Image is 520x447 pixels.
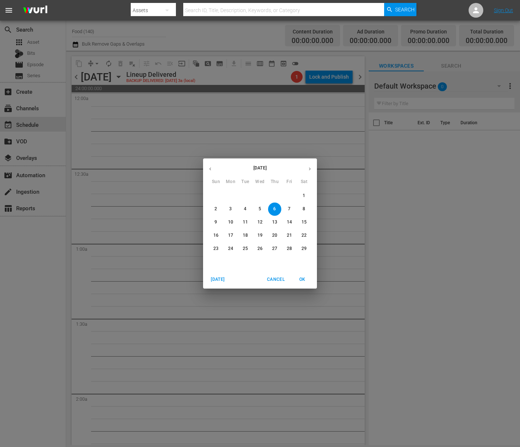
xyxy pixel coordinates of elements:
[283,216,296,229] button: 14
[239,229,252,242] button: 18
[209,242,223,255] button: 23
[264,273,288,286] button: Cancel
[287,219,292,225] p: 14
[287,232,292,239] p: 21
[213,232,219,239] p: 16
[283,242,296,255] button: 28
[283,203,296,216] button: 7
[217,165,303,171] p: [DATE]
[267,276,285,283] span: Cancel
[297,189,311,203] button: 1
[224,178,237,186] span: Mon
[239,216,252,229] button: 11
[214,206,217,212] p: 2
[268,203,281,216] button: 6
[209,276,227,283] span: [DATE]
[243,246,248,252] p: 25
[253,203,267,216] button: 5
[213,246,219,252] p: 23
[268,229,281,242] button: 20
[268,242,281,255] button: 27
[257,219,263,225] p: 12
[257,232,263,239] p: 19
[297,178,311,186] span: Sat
[297,242,311,255] button: 29
[243,232,248,239] p: 18
[209,203,223,216] button: 2
[272,232,277,239] p: 20
[268,216,281,229] button: 13
[283,178,296,186] span: Fri
[293,276,311,283] span: OK
[228,219,233,225] p: 10
[253,242,267,255] button: 26
[224,216,237,229] button: 10
[272,246,277,252] p: 27
[297,216,311,229] button: 15
[273,206,276,212] p: 6
[209,216,223,229] button: 9
[229,206,232,212] p: 3
[303,206,305,212] p: 8
[288,206,290,212] p: 7
[290,273,314,286] button: OK
[18,2,53,19] img: ans4CAIJ8jUAAAAAAAAAAAAAAAAAAAAAAAAgQb4GAAAAAAAAAAAAAAAAAAAAAAAAJMjXAAAAAAAAAAAAAAAAAAAAAAAAgAT5G...
[259,206,261,212] p: 5
[239,203,252,216] button: 4
[257,246,263,252] p: 26
[297,229,311,242] button: 22
[4,6,13,15] span: menu
[301,232,307,239] p: 22
[395,3,415,16] span: Search
[301,246,307,252] p: 29
[239,178,252,186] span: Tue
[303,193,305,199] p: 1
[244,206,246,212] p: 4
[228,232,233,239] p: 17
[209,178,223,186] span: Sun
[494,7,513,13] a: Sign Out
[228,246,233,252] p: 24
[224,242,237,255] button: 24
[253,216,267,229] button: 12
[272,219,277,225] p: 13
[301,219,307,225] p: 15
[243,219,248,225] p: 11
[206,273,230,286] button: [DATE]
[253,178,267,186] span: Wed
[297,203,311,216] button: 8
[224,203,237,216] button: 3
[253,229,267,242] button: 19
[268,178,281,186] span: Thu
[239,242,252,255] button: 25
[283,229,296,242] button: 21
[287,246,292,252] p: 28
[224,229,237,242] button: 17
[214,219,217,225] p: 9
[209,229,223,242] button: 16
